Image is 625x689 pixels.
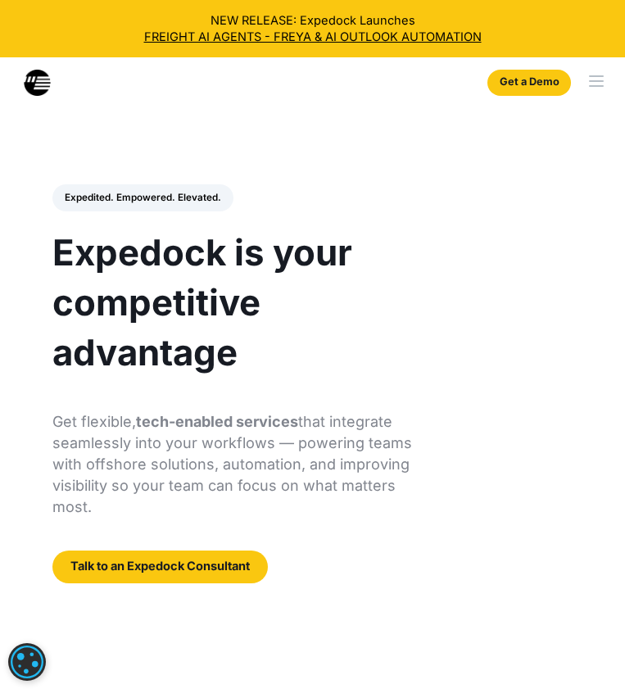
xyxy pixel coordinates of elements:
[577,57,625,105] div: menu
[12,29,614,45] a: FREIGHT AI AGENTS - FREYA & AI OUTLOOK AUTOMATION
[136,413,298,430] strong: tech-enabled services
[487,70,571,97] a: Get a Demo
[12,12,614,46] div: NEW RELEASE: Expedock Launches
[52,551,268,583] a: Talk to an Expedock Consultant
[52,228,413,378] h1: Expedock is your competitive advantage
[52,411,413,518] p: Get flexible, that integrate seamlessly into your workflows — powering teams with offshore soluti...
